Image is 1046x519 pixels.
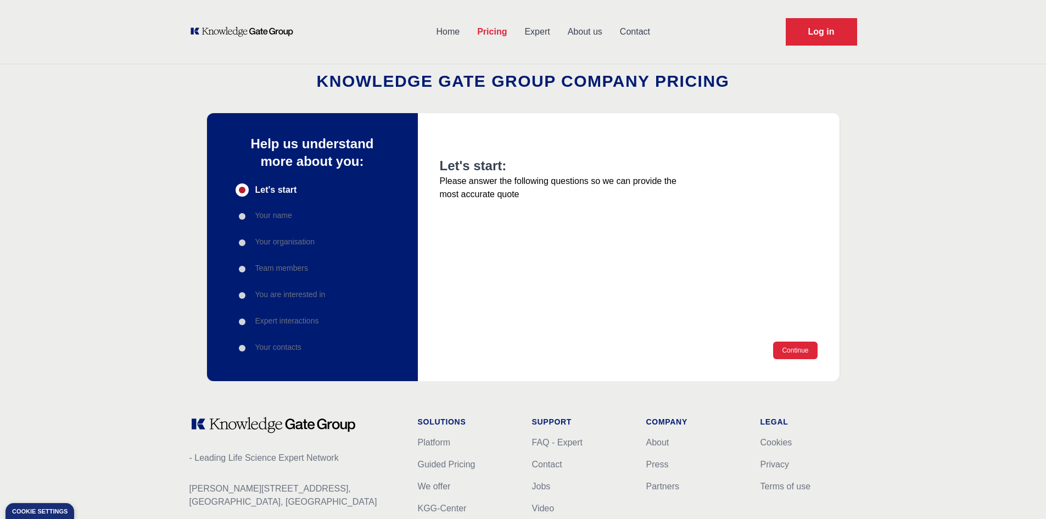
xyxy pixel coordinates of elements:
[189,482,400,509] p: [PERSON_NAME][STREET_ADDRESS], [GEOGRAPHIC_DATA], [GEOGRAPHIC_DATA]
[760,482,811,491] a: Terms of use
[255,263,308,274] p: Team members
[236,135,389,170] p: Help us understand more about you:
[255,342,301,353] p: Your contacts
[646,482,679,491] a: Partners
[532,504,555,513] a: Video
[440,175,686,201] p: Please answer the following questions so we can provide the most accurate quote
[760,460,789,469] a: Privacy
[611,18,659,46] a: Contact
[532,416,629,427] h1: Support
[428,18,469,46] a: Home
[236,183,389,355] div: Progress
[189,26,301,37] a: KOL Knowledge Platform: Talk to Key External Experts (KEE)
[532,482,551,491] a: Jobs
[440,157,686,175] h2: Let's start:
[255,236,315,247] p: Your organisation
[12,509,68,515] div: Cookie settings
[255,289,326,300] p: You are interested in
[418,438,451,447] a: Platform
[189,451,400,465] p: - Leading Life Science Expert Network
[255,315,319,326] p: Expert interactions
[760,438,792,447] a: Cookies
[532,438,583,447] a: FAQ - Expert
[255,183,297,197] span: Let's start
[532,460,562,469] a: Contact
[418,460,476,469] a: Guided Pricing
[559,18,611,46] a: About us
[516,18,558,46] a: Expert
[646,438,669,447] a: About
[646,416,743,427] h1: Company
[991,466,1046,519] iframe: Chat Widget
[418,416,514,427] h1: Solutions
[773,342,817,359] button: Continue
[418,504,467,513] a: KGG-Center
[786,18,857,46] a: Request Demo
[418,482,451,491] a: We offer
[646,460,669,469] a: Press
[255,210,292,221] p: Your name
[468,18,516,46] a: Pricing
[760,416,857,427] h1: Legal
[991,466,1046,519] div: Widget de chat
